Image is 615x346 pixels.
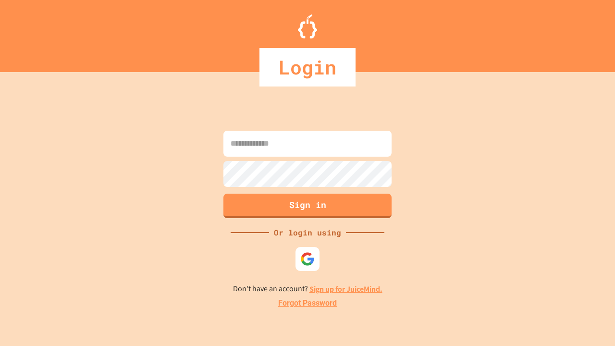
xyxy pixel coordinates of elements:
[223,194,392,218] button: Sign in
[233,283,382,295] p: Don't have an account?
[278,297,337,309] a: Forgot Password
[298,14,317,38] img: Logo.svg
[309,284,382,294] a: Sign up for JuiceMind.
[300,252,315,266] img: google-icon.svg
[269,227,346,238] div: Or login using
[259,48,356,86] div: Login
